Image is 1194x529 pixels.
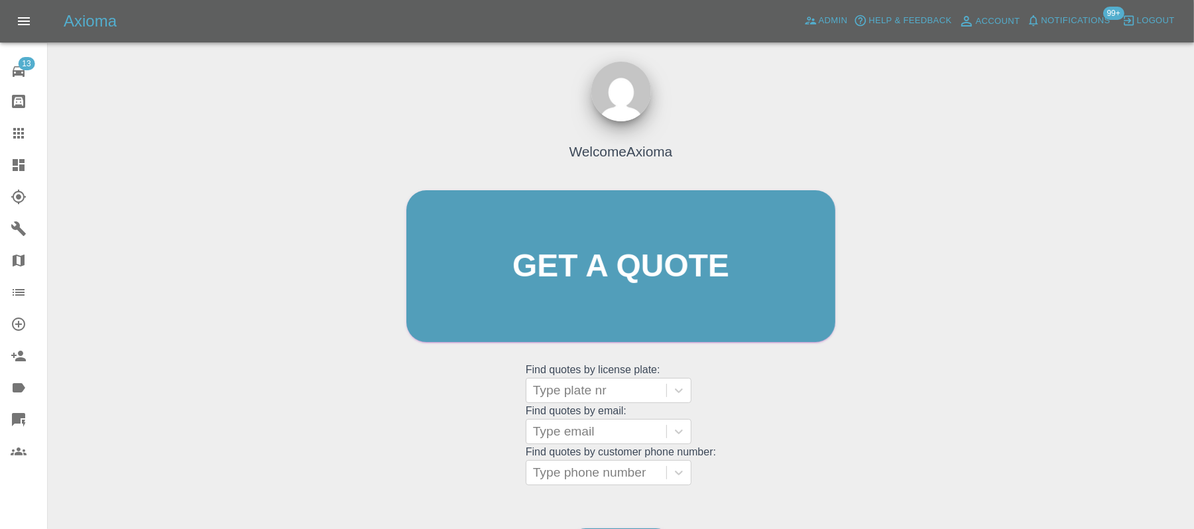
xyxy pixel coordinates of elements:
img: ... [591,62,651,121]
button: Logout [1119,11,1178,31]
a: Admin [801,11,851,31]
a: Account [955,11,1024,32]
grid: Find quotes by customer phone number: [526,446,716,485]
span: 99+ [1103,7,1124,20]
grid: Find quotes by email: [526,405,716,444]
span: 13 [18,57,34,70]
h5: Axioma [64,11,117,32]
button: Help & Feedback [851,11,955,31]
h4: Welcome Axioma [569,141,673,162]
span: Admin [819,13,848,29]
span: Help & Feedback [868,13,951,29]
span: Notifications [1042,13,1110,29]
a: Get a quote [406,190,835,342]
span: Account [976,14,1020,29]
button: Notifications [1024,11,1114,31]
button: Open drawer [8,5,40,37]
span: Logout [1137,13,1175,29]
grid: Find quotes by license plate: [526,364,716,403]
